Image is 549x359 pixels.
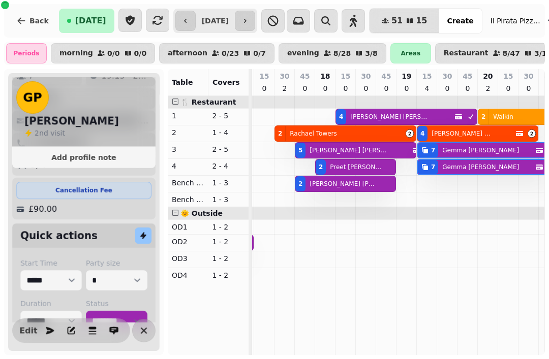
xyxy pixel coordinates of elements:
p: 3, 4 [30,159,46,172]
p: 0 / 0 [134,50,147,57]
p: visit [35,128,65,138]
p: 0 [403,83,411,93]
h2: Quick actions [20,229,98,243]
span: Table [172,78,193,86]
p: 1 [172,111,204,121]
p: 2 - 5 [212,144,245,154]
p: 1 - 3 [212,194,245,205]
div: Areas [390,43,431,63]
button: [DATE] [59,9,114,33]
button: morning0/00/0 [51,43,155,63]
p: 1 - 3 [212,178,245,188]
div: 2 [319,163,323,171]
label: Start Time [20,258,82,268]
span: 15 [416,17,427,25]
span: GP [23,91,42,104]
label: Party size [86,258,147,268]
p: 4 [423,83,431,93]
span: Covers [212,78,240,86]
p: OD2 [172,237,204,247]
button: Add profile note [16,151,151,164]
p: 1 - 4 [212,127,245,138]
p: [PERSON_NAME] [PERSON_NAME] [350,113,429,121]
p: Restaurant [444,49,489,57]
div: Periods [6,43,47,63]
span: Il Pirata Pizzata [491,16,541,26]
span: Create [447,17,473,24]
span: Add profile note [24,154,143,161]
p: 0 [382,83,390,93]
button: Edit [18,320,39,341]
p: 0 [342,83,350,93]
p: [PERSON_NAME] [PERSON_NAME] [310,146,388,154]
p: 0 [362,83,370,93]
button: 5115 [370,9,440,33]
p: 1 - 2 [212,237,245,247]
h2: [PERSON_NAME] [24,114,119,128]
label: Duration [20,299,82,309]
p: [PERSON_NAME] [PERSON_NAME] [310,180,376,188]
span: Back [29,17,49,24]
p: 30 [361,71,371,81]
span: 51 [391,17,403,25]
p: 2 [172,127,204,138]
button: evening8/283/8 [279,43,386,63]
p: 0 / 7 [253,50,266,57]
span: 2 [35,129,39,137]
p: Gemma [PERSON_NAME] [442,146,519,154]
p: 15 [341,71,350,81]
p: 1 - 2 [212,270,245,280]
p: 15 [259,71,269,81]
p: 2 - 4 [212,161,245,171]
p: 2 [281,83,289,93]
p: 1 - 2 [212,222,245,232]
p: 15 [422,71,432,81]
p: Gemma [PERSON_NAME] [442,163,519,171]
p: 0 [443,83,451,93]
button: Create [439,9,481,33]
div: 2 [481,113,485,121]
p: 2 - 5 [212,111,245,121]
p: 0 [464,83,472,93]
p: Preet [PERSON_NAME] [330,163,382,171]
p: 45 [300,71,310,81]
p: 45 [381,71,391,81]
div: 7 [431,163,435,171]
p: Bench Left [172,178,204,188]
p: 4 [172,161,204,171]
p: 0 [504,83,512,93]
p: OD3 [172,253,204,264]
div: 2 [278,129,282,138]
div: 2 [298,180,302,188]
p: 3 / 8 [365,50,378,57]
p: 3 [172,144,204,154]
p: 1 - 2 [212,253,245,264]
p: [PERSON_NAME] Willan [432,129,496,138]
p: 8 / 47 [503,50,520,57]
p: 18 [320,71,330,81]
p: 0 / 0 [107,50,120,57]
span: 🍴 Restaurant [180,98,236,106]
span: 🌞 Outside [180,209,223,217]
div: 4 [420,129,424,138]
p: 0 [260,83,268,93]
p: Walkin [493,113,513,121]
p: evening [287,49,319,57]
p: Rachael Towers [290,129,337,138]
p: 0 [525,83,533,93]
button: afternoon0/230/7 [159,43,274,63]
span: [DATE] [75,17,106,25]
label: Status [86,299,147,309]
p: 19 [402,71,411,81]
p: 45 [463,71,472,81]
p: 30 [442,71,452,81]
p: Bench Right [172,194,204,205]
p: 30 [280,71,289,81]
div: 5 [298,146,302,154]
p: 15 [503,71,513,81]
div: Cancellation Fee [16,182,151,199]
p: OD4 [172,270,204,280]
p: 2 [484,83,492,93]
p: 0 / 23 [222,50,239,57]
span: Edit [22,327,35,335]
